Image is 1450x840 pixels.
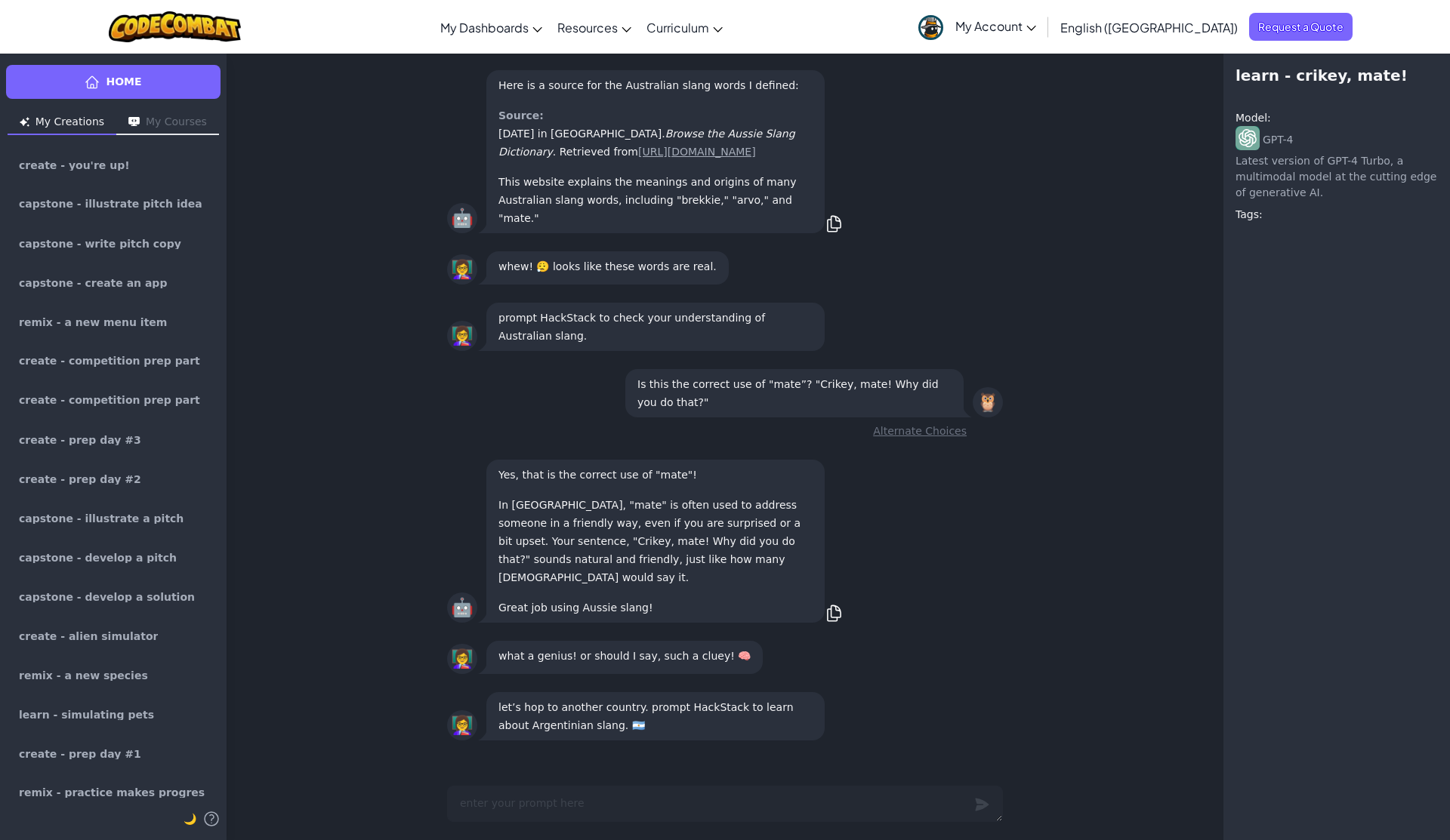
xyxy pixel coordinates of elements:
p: This website explains the meanings and origins of many Australian slang words, including "brekkie... [498,173,813,227]
a: [URL][DOMAIN_NAME] [638,146,756,158]
a: create - prep day #1 [6,736,221,772]
span: create - competition prep part 2 [19,395,208,407]
img: avatar [918,15,943,40]
a: capstone - illustrate a pitch [6,500,221,537]
div: 👩‍🏫 [447,644,477,674]
p: Yes, that is the correct use of "mate"! [498,466,813,484]
h1: learn - crikey, mate! [1236,65,1438,86]
a: My Account [911,3,1044,51]
span: create - competition prep part 3 [19,355,208,368]
span: remix - a new species [19,670,148,681]
a: create - alien simulator [6,618,221,654]
a: remix - a new species [6,657,221,694]
a: learn - simulating pets [6,697,221,733]
p: let’s hop to another country. prompt HackStack to learn about Argentinian slang. 🇦🇷 [498,698,813,734]
div: 👩‍🏫 [447,321,477,351]
a: create - competition prep part 3 [6,343,221,380]
button: 🌙 [184,810,196,828]
a: My Dashboards [433,7,550,48]
span: remix - practice makes progress [19,787,208,799]
a: create - prep day #3 [6,422,221,458]
a: create - prep day #2 [6,461,221,497]
a: Resources [550,7,639,48]
div: Model : [1236,110,1438,126]
a: Curriculum [639,7,730,48]
p: Great job using Aussie slang! [498,598,813,617]
p: In [GEOGRAPHIC_DATA], "mate" is often used to address someone in a friendly way, even if you are ... [498,496,813,586]
p: [DATE] in [GEOGRAPHIC_DATA]. . Retrieved from [498,106,813,161]
a: capstone - develop a solution [6,579,221,615]
div: 👩‍🏫 [447,710,477,740]
img: Icon [20,117,29,127]
div: 🤖 [447,592,477,623]
span: capstone - develop a pitch [19,552,177,563]
a: capstone - illustrate pitch ideas [6,186,221,223]
span: Home [106,74,141,90]
em: Browse the Aussie Slang Dictionary [498,128,795,158]
div: Tags : [1236,207,1438,223]
a: Request a Quote [1249,13,1353,41]
a: create - you're up! [6,147,221,183]
span: Resources [557,20,618,35]
span: capstone - create an app [19,278,167,288]
a: create - competition prep part 2 [6,383,221,419]
span: 🌙 [184,813,196,825]
div: 🦉 [973,387,1003,417]
span: create - alien simulator [19,631,158,642]
button: My Creations [8,111,116,135]
p: Is this the correct use of "mate”? "Crikey, mate! Why did you do that?" [637,375,952,411]
div: 👩‍🏫 [447,254,477,285]
a: remix - practice makes progress [6,775,221,811]
img: Icon [128,117,140,127]
span: remix - a new menu item [19,317,167,328]
span: English ([GEOGRAPHIC_DATA]) [1060,20,1238,35]
a: capstone - develop a pitch [6,540,221,576]
p: Here is a source for the Australian slang words I defined: [498,76,813,94]
a: Alternate Choices [873,423,967,438]
p: what a genius! or should I say, such a cluey! 🧠 [498,647,751,665]
a: capstone - create an app [6,265,221,301]
img: CodeCombat logo [109,11,241,42]
span: capstone - develop a solution [19,592,195,602]
div: 🤖 [447,203,477,233]
a: Home [6,65,221,99]
span: learn - simulating pets [19,709,154,720]
strong: Source: [498,109,544,122]
span: My Account [955,18,1036,34]
p: prompt HackStack to check your understanding of Australian slang. [498,309,813,345]
span: capstone - illustrate a pitch [19,513,184,524]
img: GPT-4 [1236,126,1260,150]
button: My Courses [116,111,219,135]
span: Curriculum [646,20,709,35]
p: whew! 😮‍💨 looks like these words are real. [498,257,717,275]
span: My Dashboards [440,20,529,35]
div: Latest version of GPT-4 Turbo, a multimodal model at the cutting edge of generative AI. [1236,110,1438,201]
a: remix - a new menu item [6,304,221,340]
span: create - prep day #1 [19,749,141,759]
span: capstone - illustrate pitch ideas [19,198,208,211]
span: create - you're up! [19,160,130,171]
span: create - prep day #3 [19,435,141,445]
span: capstone - write pitch copy [19,238,181,249]
div: GPT-4 [1236,126,1438,153]
a: capstone - write pitch copy [6,226,221,262]
a: English ([GEOGRAPHIC_DATA]) [1053,7,1245,48]
span: create - prep day #2 [19,474,141,485]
